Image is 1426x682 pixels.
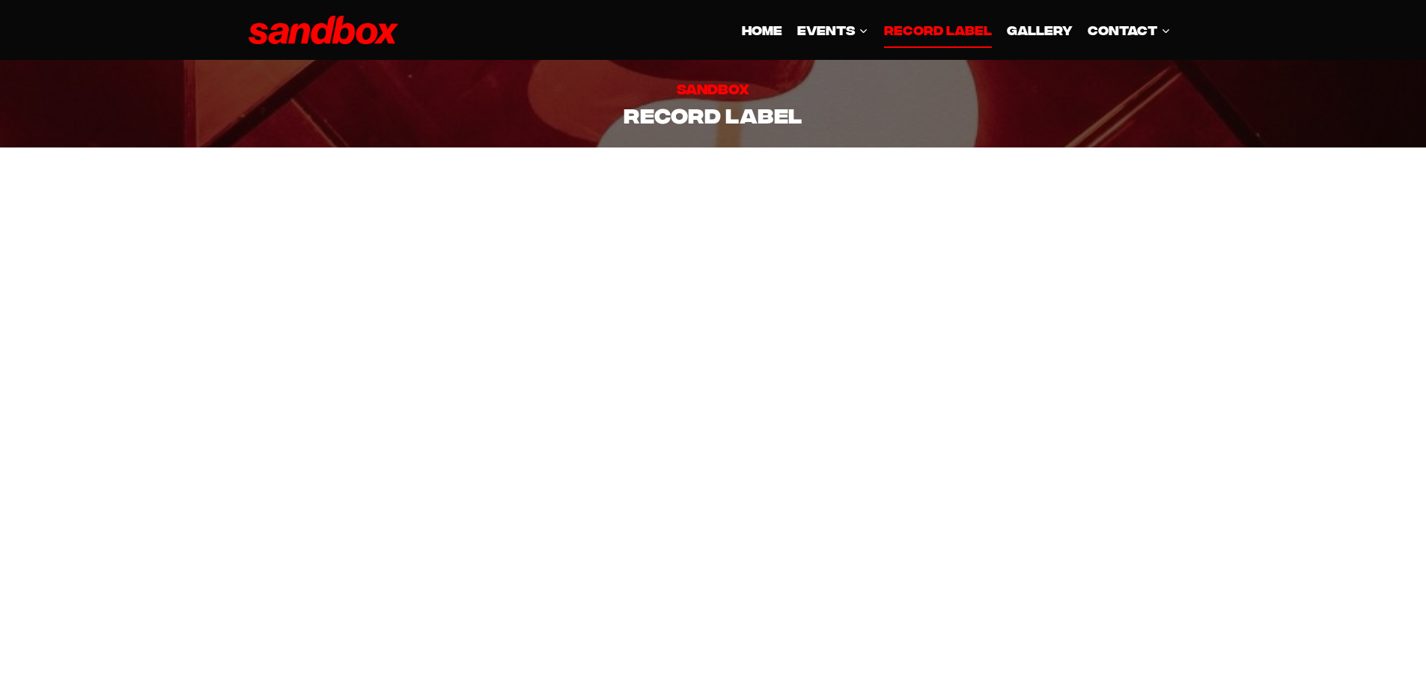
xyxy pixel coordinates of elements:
a: Record Label [876,12,999,48]
a: CONTACT [1080,12,1177,48]
iframe: Spotify Embed: Tearin&apos; Up My Heart [249,453,1178,567]
a: EVENTS [790,12,876,48]
iframe: Spotify Embed: CHUPO [249,165,1178,279]
a: GALLERY [999,12,1080,48]
a: HOME [734,12,790,48]
img: Sandbox [249,16,398,45]
nav: Primary Navigation [734,12,1178,48]
span: CONTACT [1088,19,1170,40]
span: EVENTS [797,19,868,40]
h2: Record Label [249,98,1178,130]
iframe: Spotify Embed: HARD MF [249,309,1178,423]
h6: Sandbox [249,78,1178,98]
